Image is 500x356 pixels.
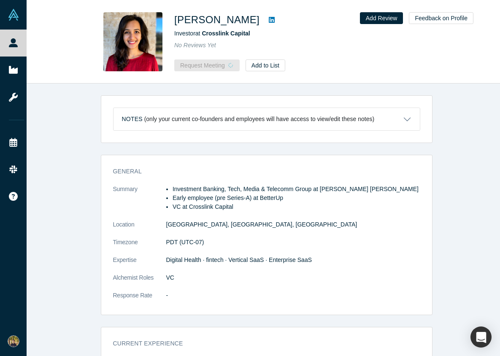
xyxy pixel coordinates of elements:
[113,238,166,256] dt: Timezone
[166,291,420,300] dd: -
[113,185,166,220] dt: Summary
[166,238,420,247] dd: PDT (UTC-07)
[113,167,408,176] h3: General
[174,30,250,37] span: Investor at
[174,42,216,49] span: No Reviews Yet
[173,194,420,202] li: Early employee (pre Series-A) at BetterUp
[174,12,259,27] h1: [PERSON_NAME]
[122,115,143,124] h3: Notes
[113,273,166,291] dt: Alchemist Roles
[113,291,166,309] dt: Response Rate
[166,256,312,263] span: Digital Health · fintech · Vertical SaaS · Enterprise SaaS
[246,59,285,71] button: Add to List
[173,202,420,211] li: VC at Crosslink Capital
[202,30,250,37] a: Crosslink Capital
[113,339,408,348] h3: Current Experience
[114,108,420,130] button: Notes (only your current co-founders and employees will have access to view/edit these notes)
[8,9,19,21] img: Alchemist Vault Logo
[173,185,420,194] li: Investment Banking, Tech, Media & Telecomm Group at [PERSON_NAME] [PERSON_NAME]
[166,273,420,282] dd: VC
[360,12,403,24] button: Add Review
[113,256,166,273] dt: Expertise
[8,335,19,347] img: Takafumi Kawano's Account
[144,116,375,123] p: (only your current co-founders and employees will have access to view/edit these notes)
[166,220,420,229] dd: [GEOGRAPHIC_DATA], [GEOGRAPHIC_DATA], [GEOGRAPHIC_DATA]
[409,12,473,24] button: Feedback on Profile
[103,12,162,71] img: Anisha Suterwala's Profile Image
[174,59,240,71] button: Request Meeting
[113,220,166,238] dt: Location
